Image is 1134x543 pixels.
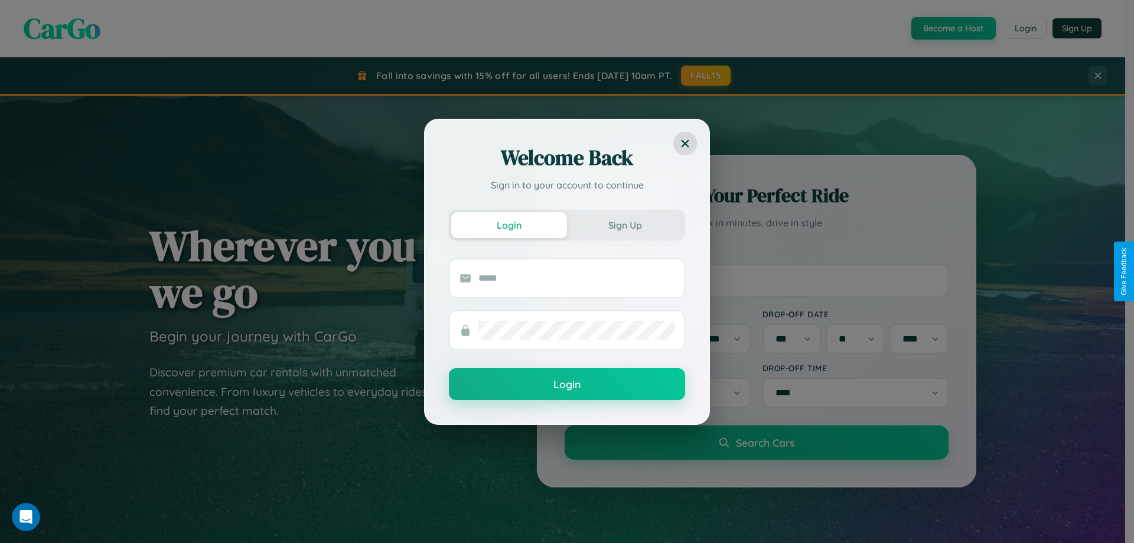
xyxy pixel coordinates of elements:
[449,144,685,172] h2: Welcome Back
[12,503,40,531] iframe: Intercom live chat
[449,178,685,192] p: Sign in to your account to continue
[1120,248,1128,295] div: Give Feedback
[451,212,567,238] button: Login
[449,368,685,400] button: Login
[567,212,683,238] button: Sign Up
